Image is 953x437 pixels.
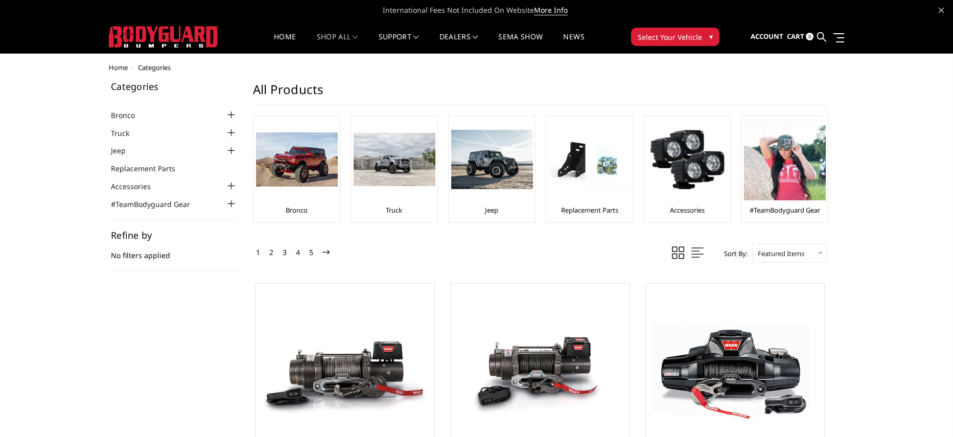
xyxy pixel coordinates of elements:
[670,205,705,215] a: Accessories
[439,33,478,53] a: Dealers
[111,145,138,156] a: Jeep
[751,32,783,41] span: Account
[109,26,219,48] img: BODYGUARD BUMPERS
[787,23,813,51] a: Cart 0
[111,231,238,271] div: No filters applied
[293,246,303,259] a: 4
[787,32,804,41] span: Cart
[307,246,316,259] a: 5
[317,33,358,53] a: shop all
[806,33,813,40] span: 0
[561,205,618,215] a: Replacement Parts
[485,205,498,215] a: Jeep
[111,128,142,139] a: Truck
[111,181,164,192] a: Accessories
[498,33,543,53] a: SEMA Show
[111,199,203,210] a: #TeamBodyguard Gear
[111,82,238,91] h5: Categories
[280,246,289,259] a: 3
[109,63,128,72] a: Home
[267,246,276,259] a: 2
[751,23,783,51] a: Account
[534,5,568,15] a: More Info
[111,163,188,174] a: Replacement Parts
[718,246,748,261] label: Sort By:
[253,82,827,105] h1: All Products
[379,33,419,53] a: Support
[111,110,148,121] a: Bronco
[263,318,427,427] img: WARN M15 Synthetic Winch #97730
[286,205,308,215] a: Bronco
[111,231,238,240] h5: Refine by
[274,33,296,53] a: Home
[750,205,820,215] a: #TeamBodyguard Gear
[631,28,719,46] button: Select Your Vehicle
[386,205,402,215] a: Truck
[563,33,584,53] a: News
[253,246,263,259] a: 1
[638,32,702,42] span: Select Your Vehicle
[709,31,713,42] span: ▾
[138,63,171,72] span: Categories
